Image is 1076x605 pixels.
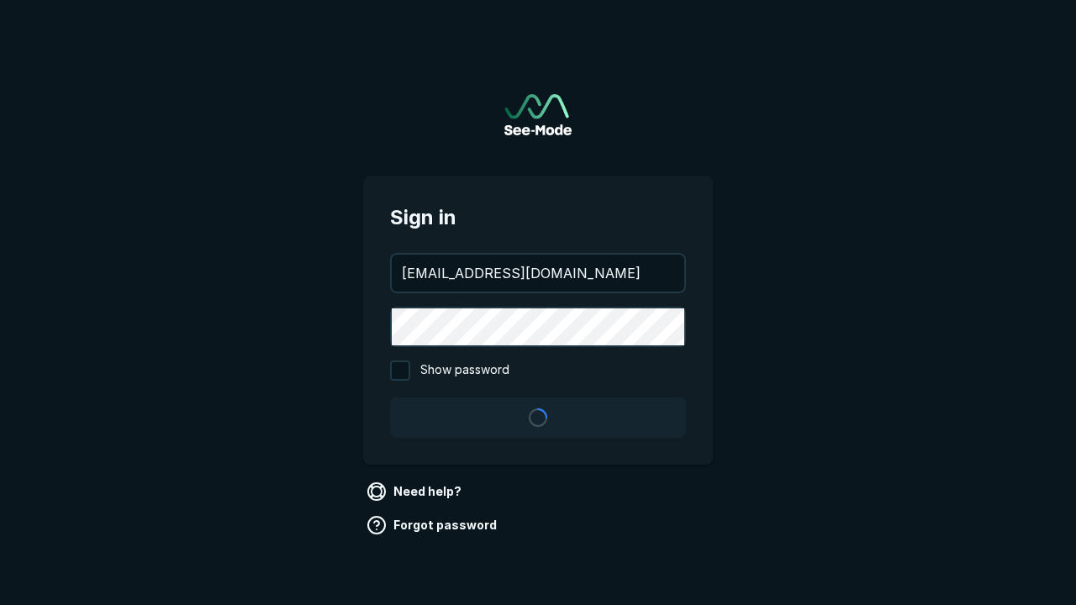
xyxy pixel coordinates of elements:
a: Forgot password [363,512,504,539]
a: Go to sign in [504,94,572,135]
span: Show password [420,360,509,381]
a: Need help? [363,478,468,505]
img: See-Mode Logo [504,94,572,135]
span: Sign in [390,203,686,233]
input: your@email.com [392,255,684,292]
